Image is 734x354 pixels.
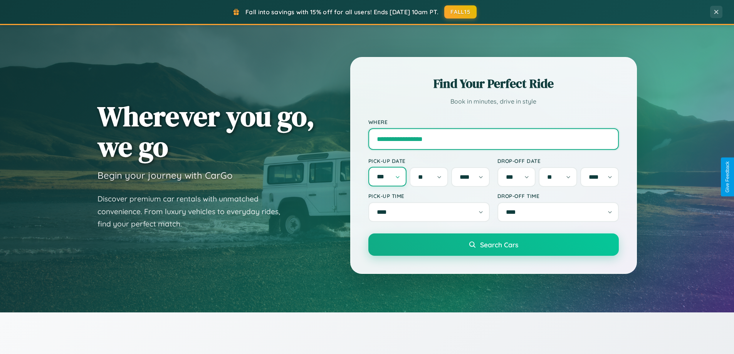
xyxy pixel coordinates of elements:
[368,75,619,92] h2: Find Your Perfect Ride
[497,193,619,199] label: Drop-off Time
[245,8,438,16] span: Fall into savings with 15% off for all users! Ends [DATE] 10am PT.
[97,169,233,181] h3: Begin your journey with CarGo
[368,119,619,125] label: Where
[497,158,619,164] label: Drop-off Date
[368,193,490,199] label: Pick-up Time
[444,5,477,18] button: FALL15
[480,240,518,249] span: Search Cars
[97,101,315,162] h1: Wherever you go, we go
[97,193,290,230] p: Discover premium car rentals with unmatched convenience. From luxury vehicles to everyday rides, ...
[368,158,490,164] label: Pick-up Date
[368,233,619,256] button: Search Cars
[368,96,619,107] p: Book in minutes, drive in style
[725,161,730,193] div: Give Feedback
